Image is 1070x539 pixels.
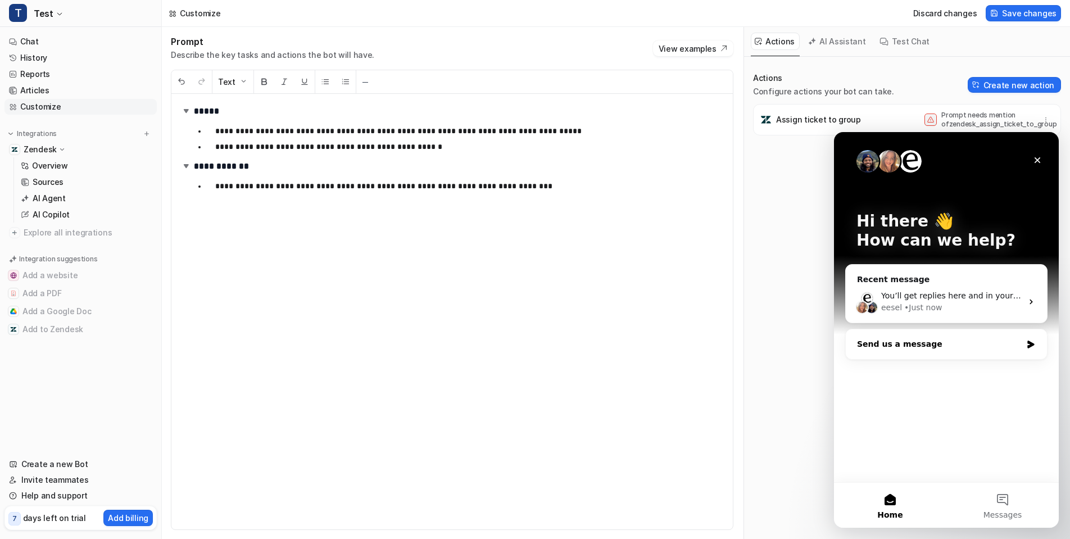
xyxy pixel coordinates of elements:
img: menu_add.svg [143,130,151,138]
button: Redo [192,70,212,93]
p: Sources [33,176,64,188]
p: Integration suggestions [19,254,97,264]
a: Invite teammates [4,472,157,488]
button: Add billing [103,510,153,526]
div: • Just now [70,170,108,182]
button: Underline [294,70,315,93]
p: Integrations [17,129,57,138]
div: Send us a message [11,197,214,228]
button: Add to ZendeskAdd to Zendesk [4,320,157,338]
div: Close [193,18,214,38]
button: Actions [751,33,800,50]
button: Add a websiteAdd a website [4,266,157,284]
p: Zendesk [24,144,57,155]
span: Save changes [1002,7,1057,19]
a: AI Agent [16,191,157,206]
a: Articles [4,83,157,98]
span: Explore all integrations [24,224,152,242]
span: T [9,4,27,22]
img: expand-arrow.svg [180,160,192,171]
p: 7 [12,514,17,524]
p: Describe the key tasks and actions the bot will have. [171,49,374,61]
p: Add billing [108,512,148,524]
button: Messages [112,351,225,396]
span: Messages [149,379,188,387]
img: Bold [260,77,269,86]
span: Test [34,6,53,21]
img: Redo [197,77,206,86]
span: You’ll get replies here and in your email: ✉️ [EMAIL_ADDRESS][DOMAIN_NAME] Our usual reply time 🕒... [47,159,516,168]
img: expand-arrow.svg [180,105,192,116]
button: View examples [653,40,733,56]
a: AI Copilot [16,207,157,223]
img: Undo [177,77,186,86]
a: Overview [16,158,157,174]
a: Customize [4,99,157,115]
p: Assign ticket to group [776,114,861,125]
img: Assign ticket to group icon [760,114,772,125]
img: Italic [280,77,289,86]
button: Unordered List [315,70,335,93]
iframe: Intercom live chat [834,132,1059,528]
p: days left on trial [23,512,86,524]
button: Save changes [986,5,1061,21]
p: Configure actions your bot can take. [753,86,894,97]
button: Italic [274,70,294,93]
img: Dropdown Down Arrow [239,77,248,86]
p: AI Agent [33,193,66,204]
img: Add a website [10,272,17,279]
h1: Prompt [171,36,374,47]
button: Add a Google DocAdd a Google Doc [4,302,157,320]
a: Create a new Bot [4,456,157,472]
p: Actions [753,73,894,84]
img: explore all integrations [9,227,20,238]
img: Add a PDF [10,290,17,297]
button: Text [212,70,253,93]
p: AI Copilot [33,209,70,220]
button: Undo [171,70,192,93]
div: eesel [47,170,68,182]
button: Test Chat [876,33,935,50]
div: Send us a message [23,206,188,218]
a: Chat [4,34,157,49]
a: Sources [16,174,157,190]
img: Unordered List [321,77,330,86]
button: AI Assistant [804,33,871,50]
button: Discard changes [909,5,982,21]
img: Add to Zendesk [10,326,17,333]
button: Add a PDFAdd a PDF [4,284,157,302]
a: History [4,50,157,66]
button: ─ [356,70,374,93]
p: Overview [32,160,68,171]
img: expand menu [7,130,15,138]
button: Ordered List [335,70,356,93]
a: Explore all integrations [4,225,157,241]
img: Create action [972,81,980,89]
img: Underline [300,77,309,86]
p: Prompt needs mention of zendesk_assign_ticket_to_group [941,111,1031,129]
img: Zendesk [11,146,18,153]
a: Reports [4,66,157,82]
button: Bold [254,70,274,93]
div: Customize [180,7,220,19]
img: Ordered List [341,77,350,86]
button: Integrations [4,128,60,139]
button: Create new action [968,77,1061,93]
img: Add a Google Doc [10,308,17,315]
a: Help and support [4,488,157,504]
span: Home [43,379,69,387]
